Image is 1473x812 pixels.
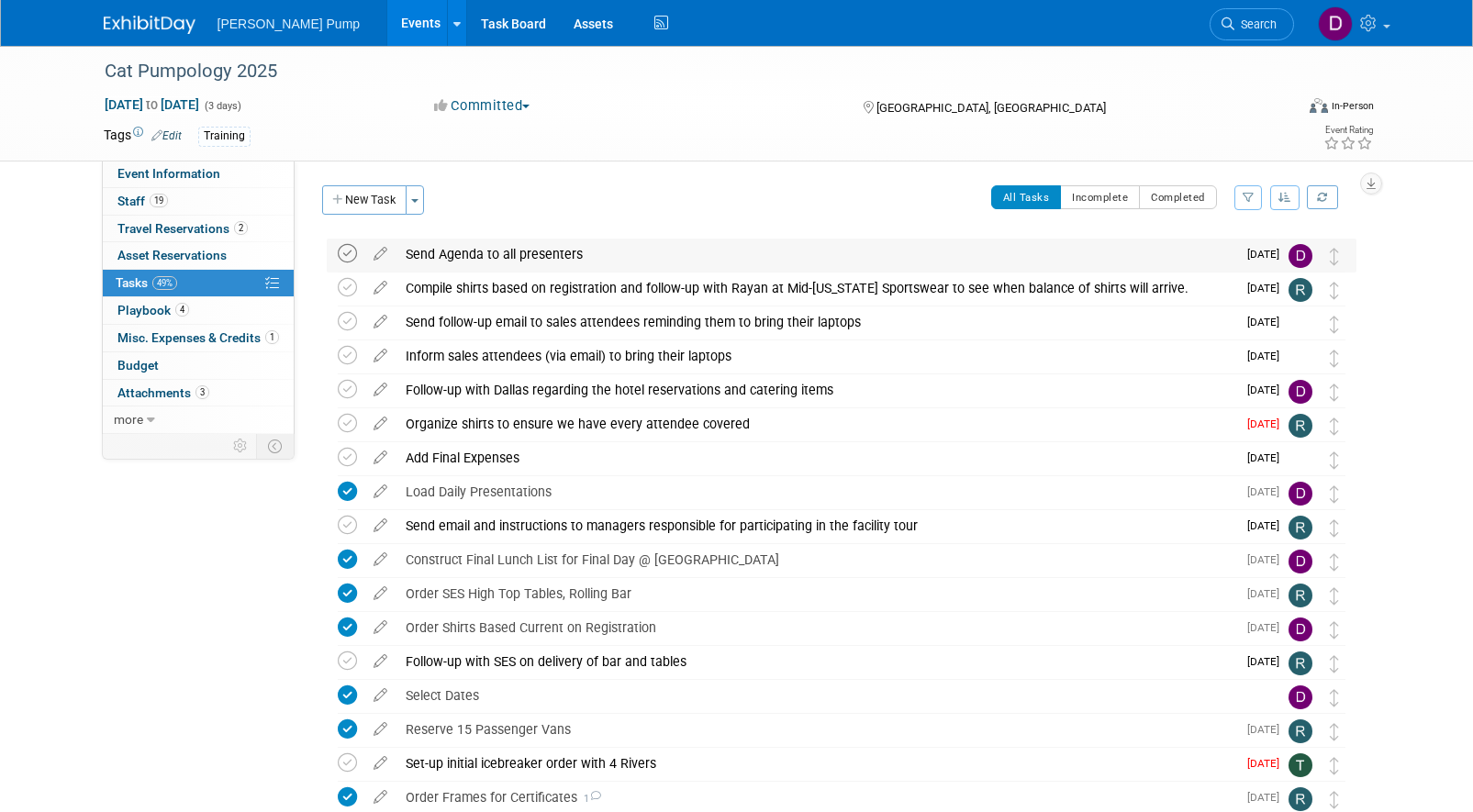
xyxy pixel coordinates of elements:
[1330,553,1339,571] i: Move task
[103,406,294,433] a: more
[1330,587,1339,605] i: Move task
[1330,519,1339,537] i: Move task
[117,221,248,236] span: Travel Reservations
[364,653,396,670] a: edit
[1289,685,1312,709] img: Del Ritz
[1330,417,1339,435] i: Move task
[364,517,396,534] a: edit
[117,358,159,373] span: Budget
[396,612,1236,643] div: Order Shirts Based Current on Registration
[103,242,294,269] a: Asset Reservations
[396,476,1236,507] div: Load Daily Presentations
[1310,98,1328,113] img: Format-Inperson.png
[1247,757,1289,770] span: [DATE]
[364,551,396,568] a: edit
[1060,185,1140,209] button: Incomplete
[1330,451,1339,469] i: Move task
[104,126,182,147] td: Tags
[1330,248,1339,265] i: Move task
[396,714,1236,745] div: Reserve 15 Passenger Vans
[1289,651,1312,675] img: Robert Lega
[396,510,1236,541] div: Send email and instructions to managers responsible for participating in the facility tour
[1289,719,1312,743] img: Robert Lega
[364,721,396,738] a: edit
[218,17,361,31] span: [PERSON_NAME] Pump
[116,275,177,290] span: Tasks
[175,303,189,317] span: 4
[117,303,189,317] span: Playbook
[991,185,1062,209] button: All Tasks
[364,450,396,466] a: edit
[1186,95,1375,123] div: Event Format
[396,306,1236,338] div: Send follow-up email to sales attendees reminding them to bring their laptops
[396,646,1236,677] div: Follow-up with SES on delivery of bar and tables
[364,314,396,330] a: edit
[1330,316,1339,333] i: Move task
[103,161,294,187] a: Event Information
[1330,757,1339,774] i: Move task
[1289,516,1312,539] img: Robert Lega
[396,544,1236,575] div: Construct Final Lunch List for Final Day @ [GEOGRAPHIC_DATA]
[103,270,294,296] a: Tasks49%
[364,789,396,806] a: edit
[1247,316,1289,328] span: [DATE]
[198,127,251,146] div: Training
[117,166,220,181] span: Event Information
[396,578,1236,609] div: Order SES High Top Tables, Rolling Bar
[1289,414,1312,438] img: Robert Lega
[1330,384,1339,401] i: Move task
[104,96,200,113] span: [DATE] [DATE]
[114,412,143,427] span: more
[1247,519,1289,532] span: [DATE]
[1247,553,1289,566] span: [DATE]
[1330,723,1339,740] i: Move task
[1289,550,1312,573] img: Del Ritz
[1289,787,1312,811] img: Robert Lega
[1247,587,1289,600] span: [DATE]
[1247,282,1289,295] span: [DATE]
[1289,244,1312,268] img: Del Ritz
[1247,248,1289,261] span: [DATE]
[103,325,294,351] a: Misc. Expenses & Credits1
[364,416,396,432] a: edit
[1247,384,1289,396] span: [DATE]
[364,348,396,364] a: edit
[1247,791,1289,804] span: [DATE]
[152,276,177,290] span: 49%
[1330,791,1339,808] i: Move task
[364,619,396,636] a: edit
[117,330,279,345] span: Misc. Expenses & Credits
[364,484,396,500] a: edit
[1289,753,1312,777] img: Teri Beth Perkins
[103,297,294,324] a: Playbook4
[234,221,248,235] span: 2
[1330,350,1339,367] i: Move task
[1247,723,1289,736] span: [DATE]
[396,748,1236,779] div: Set-up initial icebreaker order with 4 Rivers
[1323,126,1373,135] div: Event Rating
[1289,380,1312,404] img: Del Ritz
[1331,99,1374,113] div: In-Person
[1330,655,1339,673] i: Move task
[103,380,294,406] a: Attachments3
[1289,482,1312,506] img: Del Ritz
[396,340,1236,372] div: Inform sales attendees (via email) to bring their laptops
[1247,655,1289,668] span: [DATE]
[428,96,537,116] button: Committed
[1307,185,1338,209] a: Refresh
[396,273,1236,304] div: Compile shirts based on registration and follow-up with Rayan at Mid-[US_STATE] Sportswear to see...
[1247,417,1289,430] span: [DATE]
[364,755,396,772] a: edit
[396,442,1236,473] div: Add Final Expenses
[117,385,209,400] span: Attachments
[1289,617,1312,641] img: Del Ritz
[364,585,396,602] a: edit
[1289,346,1312,370] img: Amanda Smith
[117,248,227,262] span: Asset Reservations
[1330,689,1339,706] i: Move task
[1289,584,1312,607] img: Robert Lega
[103,352,294,379] a: Budget
[103,216,294,242] a: Travel Reservations2
[577,793,601,805] span: 1
[322,185,407,215] button: New Task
